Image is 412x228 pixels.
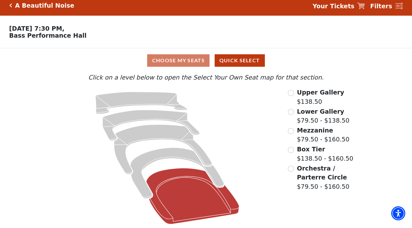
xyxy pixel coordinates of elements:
input: Orchestra / Parterre Circle$79.50 - $160.50 [288,169,294,175]
h5: A Beautiful Noise [15,5,74,13]
label: $79.50 - $160.50 [297,129,349,148]
label: $79.50 - $138.50 [297,110,349,129]
a: Filters [370,5,403,14]
input: Upper Gallery$138.50 [288,94,294,100]
a: Click here to go back to filters [9,7,12,11]
div: Accessibility Menu [391,210,405,224]
input: Box Tier$138.50 - $160.50 [288,150,294,156]
strong: Filters [370,6,392,13]
button: Quick Select [215,58,265,70]
span: Lower Gallery [297,111,344,118]
path: Orchestra / Parterre Circle - Seats Available: 26 [146,172,239,228]
span: Box Tier [297,149,325,156]
input: Lower Gallery$79.50 - $138.50 [288,112,294,118]
a: Your Tickets [313,5,365,14]
p: Click on a level below to open the Select Your Own Seat map for that section. [56,76,356,86]
span: Mezzanine [297,130,333,137]
label: $138.50 [297,91,344,110]
label: $138.50 - $160.50 [297,148,353,166]
path: Upper Gallery - Seats Available: 288 [96,95,187,118]
strong: Your Tickets [313,6,354,13]
input: Mezzanine$79.50 - $160.50 [288,132,294,138]
label: $79.50 - $160.50 [297,167,356,195]
span: Upper Gallery [297,92,344,99]
span: Orchestra / Parterre Circle [297,168,347,185]
path: Lower Gallery - Seats Available: 75 [103,113,200,144]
